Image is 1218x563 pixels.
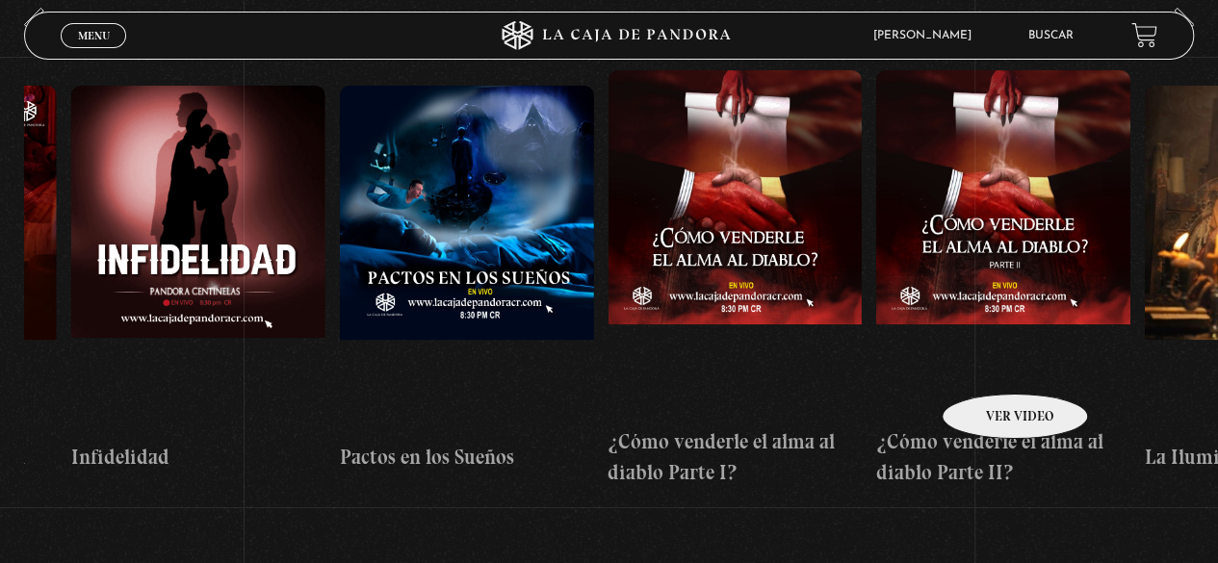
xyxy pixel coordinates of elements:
a: Buscar [1028,30,1074,41]
span: Cerrar [71,45,117,59]
span: Menu [78,30,110,41]
a: Infidelidad [71,56,325,503]
h4: Infidelidad [71,442,325,473]
h4: Pactos en los Sueños [340,442,594,473]
h4: ¿Cómo venderle el alma al diablo Parte I? [609,426,863,487]
span: [PERSON_NAME] [864,30,991,41]
a: Pactos en los Sueños [340,56,594,503]
button: Previous [24,8,58,41]
a: ¿Cómo venderle el alma al diablo Parte II? [876,56,1130,503]
button: Next [1160,8,1194,41]
a: ¿Cómo venderle el alma al diablo Parte I? [609,56,863,503]
h4: ¿Cómo venderle el alma al diablo Parte II? [876,426,1130,487]
a: View your shopping cart [1131,22,1157,48]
